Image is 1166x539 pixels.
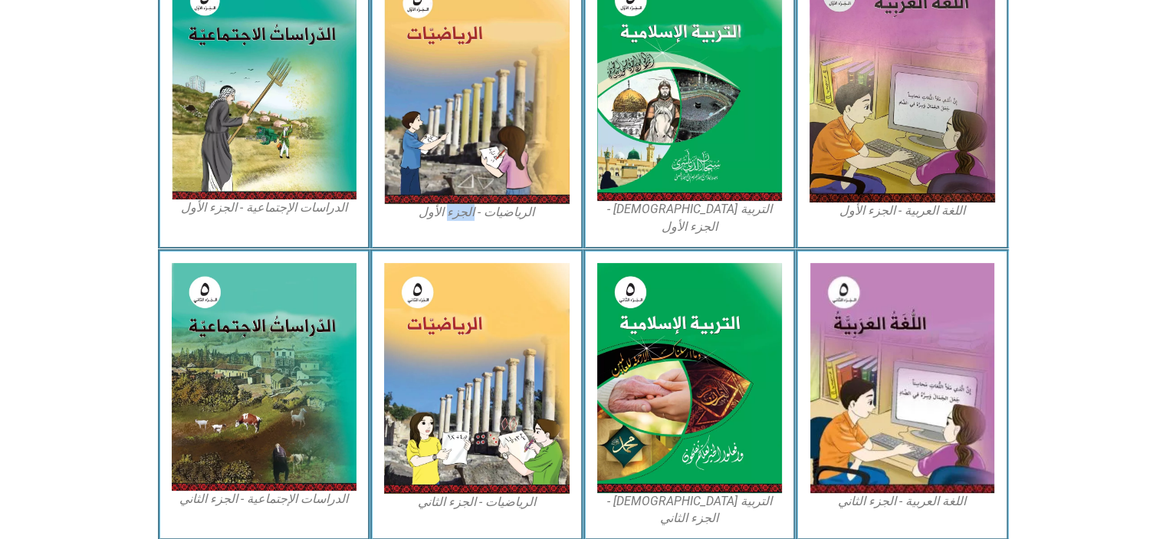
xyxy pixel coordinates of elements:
figcaption: الرياضيات - الجزء الثاني [384,494,570,511]
figcaption: التربية [DEMOGRAPHIC_DATA] - الجزء الأول [597,201,783,235]
figcaption: الدراسات الإجتماعية - الجزء الأول​ [172,199,357,216]
figcaption: الدراسات الإجتماعية - الجزء الثاني [172,491,357,508]
figcaption: اللغة العربية - الجزء الثاني [810,493,995,510]
figcaption: اللغة العربية - الجزء الأول​ [810,202,995,219]
figcaption: الرياضيات - الجزء الأول​ [384,204,570,221]
figcaption: التربية [DEMOGRAPHIC_DATA] - الجزء الثاني [597,493,783,527]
